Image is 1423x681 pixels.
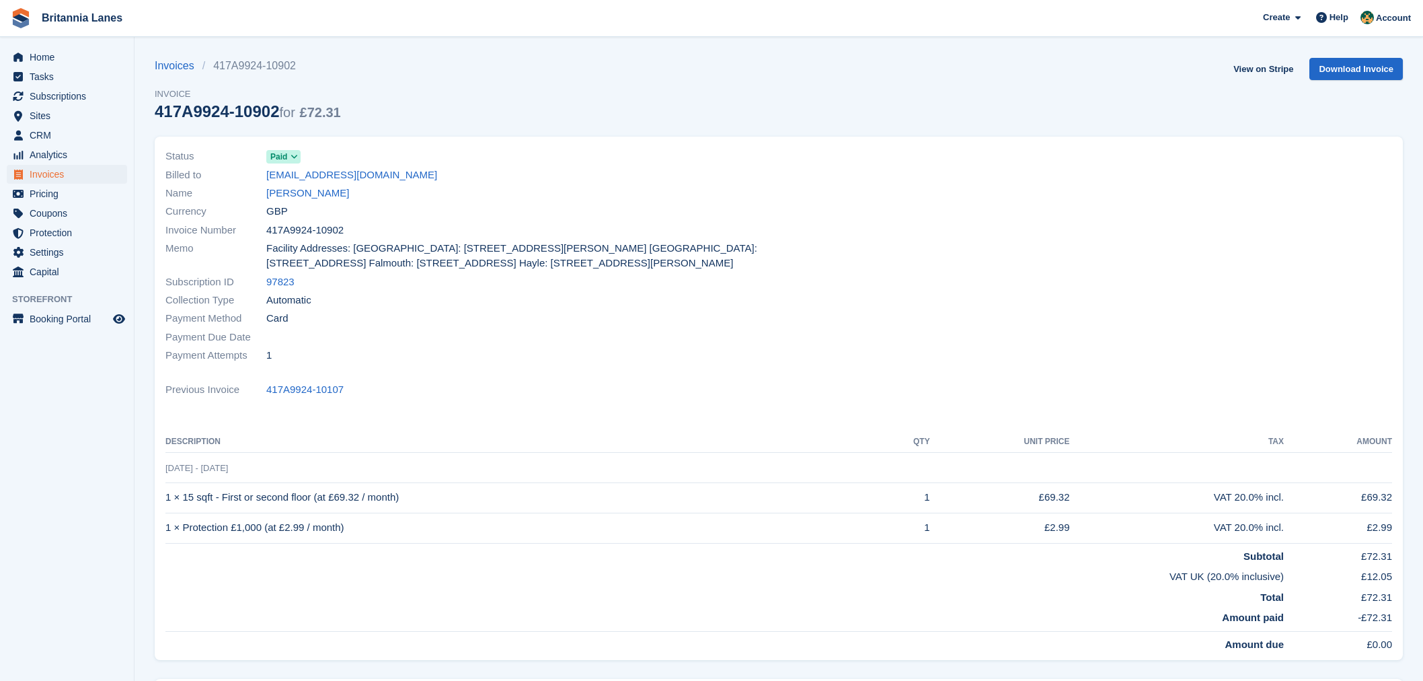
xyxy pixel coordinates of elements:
td: £69.32 [1284,482,1392,513]
img: stora-icon-8386f47178a22dfd0bd8f6a31ec36ba5ce8667c1dd55bd0f319d3a0aa187defe.svg [11,8,31,28]
a: Download Invoice [1309,58,1403,80]
span: £72.31 [300,105,341,120]
th: Description [165,431,879,453]
th: Unit Price [930,431,1070,453]
span: Analytics [30,145,110,164]
span: Subscriptions [30,87,110,106]
td: £72.31 [1284,543,1392,564]
td: £0.00 [1284,631,1392,652]
div: VAT 20.0% incl. [1070,490,1284,505]
img: Nathan Kellow [1360,11,1374,24]
span: Capital [30,262,110,281]
span: Invoice [155,87,341,101]
span: Coupons [30,204,110,223]
span: Billed to [165,168,266,183]
td: 1 × 15 sqft - First or second floor (at £69.32 / month) [165,482,879,513]
div: 417A9924-10902 [155,102,341,120]
span: GBP [266,204,288,219]
a: menu [7,243,127,262]
span: Account [1376,11,1411,25]
a: [EMAIL_ADDRESS][DOMAIN_NAME] [266,168,437,183]
a: Paid [266,149,301,164]
span: Invoice Number [165,223,266,238]
a: 97823 [266,275,295,290]
a: menu [7,204,127,223]
span: Automatic [266,293,311,308]
span: Pricing [30,184,110,203]
span: Booking Portal [30,310,110,328]
span: Status [165,149,266,164]
span: Storefront [12,293,134,306]
a: menu [7,145,127,164]
a: menu [7,184,127,203]
th: Amount [1284,431,1392,453]
span: Subscription ID [165,275,266,290]
td: £2.99 [1284,513,1392,543]
a: menu [7,67,127,86]
td: VAT UK (20.0% inclusive) [165,564,1284,585]
td: 1 × Protection £1,000 (at £2.99 / month) [165,513,879,543]
span: Create [1263,11,1290,24]
span: for [280,105,295,120]
a: 417A9924-10107 [266,382,344,398]
span: Paid [270,151,287,163]
a: menu [7,126,127,145]
strong: Amount due [1225,639,1284,650]
th: Tax [1070,431,1284,453]
a: menu [7,106,127,125]
span: 417A9924-10902 [266,223,344,238]
td: £69.32 [930,482,1070,513]
span: Settings [30,243,110,262]
span: Protection [30,223,110,242]
a: menu [7,48,127,67]
a: Invoices [155,58,202,74]
td: £12.05 [1284,564,1392,585]
a: menu [7,223,127,242]
span: Payment Method [165,311,266,326]
div: VAT 20.0% incl. [1070,520,1284,536]
span: 1 [266,348,272,363]
strong: Total [1260,592,1284,603]
a: menu [7,165,127,184]
a: View on Stripe [1228,58,1299,80]
span: Payment Attempts [165,348,266,363]
a: menu [7,310,127,328]
a: Britannia Lanes [36,7,128,29]
strong: Subtotal [1243,550,1284,562]
span: Help [1330,11,1348,24]
span: Card [266,311,289,326]
span: Facility Addresses: [GEOGRAPHIC_DATA]: [STREET_ADDRESS][PERSON_NAME] [GEOGRAPHIC_DATA]: [STREET_A... [266,241,771,271]
span: Sites [30,106,110,125]
span: CRM [30,126,110,145]
th: QTY [879,431,929,453]
td: £72.31 [1284,585,1392,606]
span: Tasks [30,67,110,86]
td: 1 [879,513,929,543]
a: Preview store [111,311,127,327]
span: Name [165,186,266,201]
span: Previous Invoice [165,382,266,398]
span: Memo [165,241,266,271]
span: [DATE] - [DATE] [165,463,228,473]
td: £2.99 [930,513,1070,543]
span: Currency [165,204,266,219]
a: menu [7,87,127,106]
nav: breadcrumbs [155,58,341,74]
span: Collection Type [165,293,266,308]
a: menu [7,262,127,281]
td: 1 [879,482,929,513]
a: [PERSON_NAME] [266,186,349,201]
span: Home [30,48,110,67]
span: Invoices [30,165,110,184]
strong: Amount paid [1222,612,1284,623]
td: -£72.31 [1284,605,1392,631]
span: Payment Due Date [165,330,266,345]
